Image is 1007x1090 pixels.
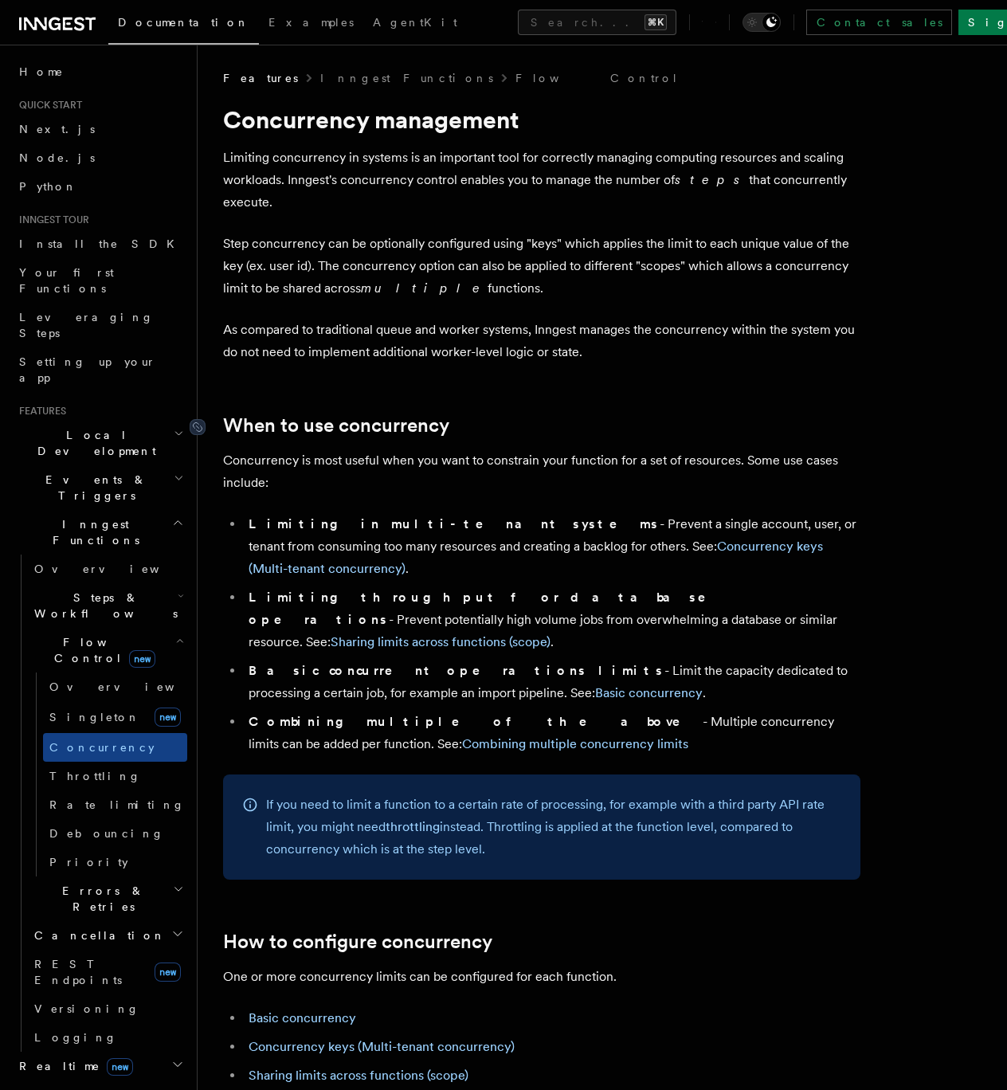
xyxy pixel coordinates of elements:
span: Quick start [13,99,82,112]
span: new [155,963,181,982]
li: - Multiple concurrency limits can be added per function. See: [244,711,860,755]
li: - Prevent a single account, user, or tenant from consuming too many resources and creating a back... [244,513,860,580]
a: Flow Control [515,70,679,86]
span: Install the SDK [19,237,184,250]
a: Debouncing [43,819,187,848]
span: Flow Control [28,634,175,666]
a: throttling [386,819,440,834]
button: Events & Triggers [13,465,187,510]
kbd: ⌘K [645,14,667,30]
strong: Basic concurrent operations limits [249,663,664,678]
span: Priority [49,856,128,868]
button: Steps & Workflows [28,583,187,628]
a: Node.js [13,143,187,172]
span: Node.js [19,151,95,164]
a: Inngest Functions [320,70,493,86]
a: Combining multiple concurrency limits [462,736,688,751]
p: One or more concurrency limits can be configured for each function. [223,966,860,988]
a: How to configure concurrency [223,931,492,953]
a: Priority [43,848,187,876]
a: Examples [259,5,363,43]
div: Flow Controlnew [28,672,187,876]
span: Documentation [118,16,249,29]
span: Overview [49,680,214,693]
a: Sharing limits across functions (scope) [249,1068,468,1083]
a: Basic concurrency [595,685,703,700]
a: Overview [28,555,187,583]
span: Debouncing [49,827,164,840]
div: Inngest Functions [13,555,187,1052]
button: Flow Controlnew [28,628,187,672]
span: Inngest Functions [13,516,172,548]
em: multiple [361,280,488,296]
a: Concurrency [43,733,187,762]
button: Toggle dark mode [743,13,781,32]
li: - Prevent potentially high volume jobs from overwhelming a database or similar resource. See: . [244,586,860,653]
span: Examples [268,16,354,29]
p: Step concurrency can be optionally configured using "keys" which applies the limit to each unique... [223,233,860,300]
a: Documentation [108,5,259,45]
span: REST Endpoints [34,958,122,986]
a: Basic concurrency [249,1010,356,1025]
span: Setting up your app [19,355,156,384]
span: Inngest tour [13,214,89,226]
span: Versioning [34,1002,139,1015]
a: Setting up your app [13,347,187,392]
span: Leveraging Steps [19,311,154,339]
button: Cancellation [28,921,187,950]
button: Realtimenew [13,1052,187,1080]
strong: Limiting in multi-tenant systems [249,516,660,531]
a: Python [13,172,187,201]
span: Features [13,405,66,418]
span: Steps & Workflows [28,590,178,621]
a: Singletonnew [43,701,187,733]
a: Sharing limits across functions (scope) [331,634,551,649]
span: new [107,1058,133,1076]
p: Concurrency is most useful when you want to constrain your function for a set of resources. Some ... [223,449,860,494]
a: Overview [43,672,187,701]
strong: Combining multiple of the above [249,714,703,729]
span: Python [19,180,77,193]
a: Install the SDK [13,229,187,258]
strong: Limiting throughput for database operations [249,590,728,627]
span: AgentKit [373,16,457,29]
button: Local Development [13,421,187,465]
a: Concurrency keys (Multi-tenant concurrency) [249,1039,515,1054]
span: new [155,708,181,727]
h1: Concurrency management [223,105,860,134]
a: AgentKit [363,5,467,43]
a: Throttling [43,762,187,790]
span: Overview [34,563,198,575]
a: Contact sales [806,10,952,35]
span: Singleton [49,711,140,723]
span: Home [19,64,64,80]
button: Errors & Retries [28,876,187,921]
a: Next.js [13,115,187,143]
span: Concurrency [49,741,155,754]
a: Rate limiting [43,790,187,819]
span: Rate limiting [49,798,185,811]
a: Home [13,57,187,86]
span: Logging [34,1031,117,1044]
span: Realtime [13,1058,133,1074]
a: Versioning [28,994,187,1023]
span: Next.js [19,123,95,135]
a: Leveraging Steps [13,303,187,347]
li: - Limit the capacity dedicated to processing a certain job, for example an import pipeline. See: . [244,660,860,704]
em: steps [675,172,749,187]
span: Errors & Retries [28,883,173,915]
p: As compared to traditional queue and worker systems, Inngest manages the concurrency within the s... [223,319,860,363]
span: Throttling [49,770,141,782]
button: Inngest Functions [13,510,187,555]
p: If you need to limit a function to a certain rate of processing, for example with a third party A... [266,794,841,861]
span: Cancellation [28,927,166,943]
button: Search...⌘K [518,10,676,35]
a: REST Endpointsnew [28,950,187,994]
span: Your first Functions [19,266,114,295]
span: Local Development [13,427,174,459]
p: Limiting concurrency in systems is an important tool for correctly managing computing resources a... [223,147,860,214]
a: When to use concurrency [223,414,449,437]
span: new [129,650,155,668]
span: Events & Triggers [13,472,174,504]
span: Features [223,70,298,86]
